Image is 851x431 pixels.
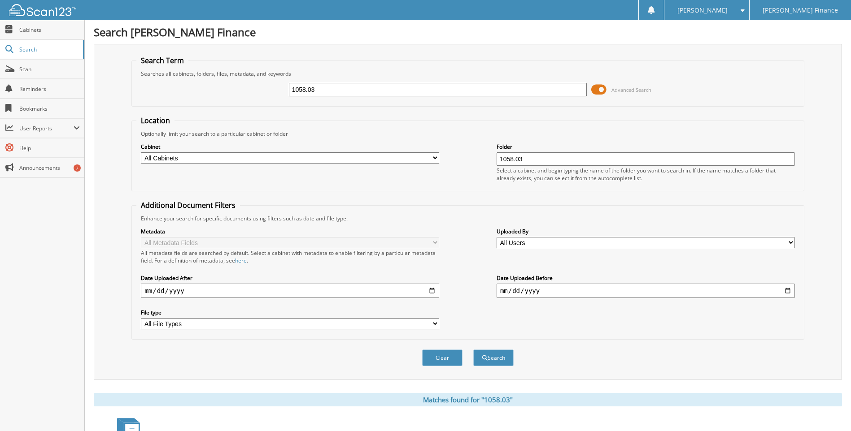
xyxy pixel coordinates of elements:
[141,143,439,151] label: Cabinet
[141,228,439,235] label: Metadata
[497,228,795,235] label: Uploaded By
[677,8,728,13] span: [PERSON_NAME]
[497,167,795,182] div: Select a cabinet and begin typing the name of the folder you want to search in. If the name match...
[19,164,80,172] span: Announcements
[235,257,247,264] a: here
[19,144,80,152] span: Help
[136,215,799,222] div: Enhance your search for specific documents using filters such as date and file type.
[136,56,188,65] legend: Search Term
[141,284,439,298] input: start
[136,200,240,210] legend: Additional Document Filters
[19,26,80,34] span: Cabinets
[763,8,838,13] span: [PERSON_NAME] Finance
[74,164,81,172] div: 7
[497,274,795,282] label: Date Uploaded Before
[19,65,80,73] span: Scan
[19,125,74,132] span: User Reports
[94,393,842,406] div: Matches found for "1058.03"
[136,116,175,125] legend: Location
[611,86,651,93] span: Advanced Search
[136,130,799,138] div: Optionally limit your search to a particular cabinet or folder
[19,105,80,112] span: Bookmarks
[141,274,439,282] label: Date Uploaded After
[9,4,76,16] img: scan123-logo-white.svg
[497,143,795,151] label: Folder
[136,70,799,78] div: Searches all cabinets, folders, files, metadata, and keywords
[19,46,79,53] span: Search
[422,349,463,366] button: Clear
[19,85,80,93] span: Reminders
[141,309,439,316] label: File type
[94,25,842,39] h1: Search [PERSON_NAME] Finance
[473,349,514,366] button: Search
[497,284,795,298] input: end
[141,249,439,264] div: All metadata fields are searched by default. Select a cabinet with metadata to enable filtering b...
